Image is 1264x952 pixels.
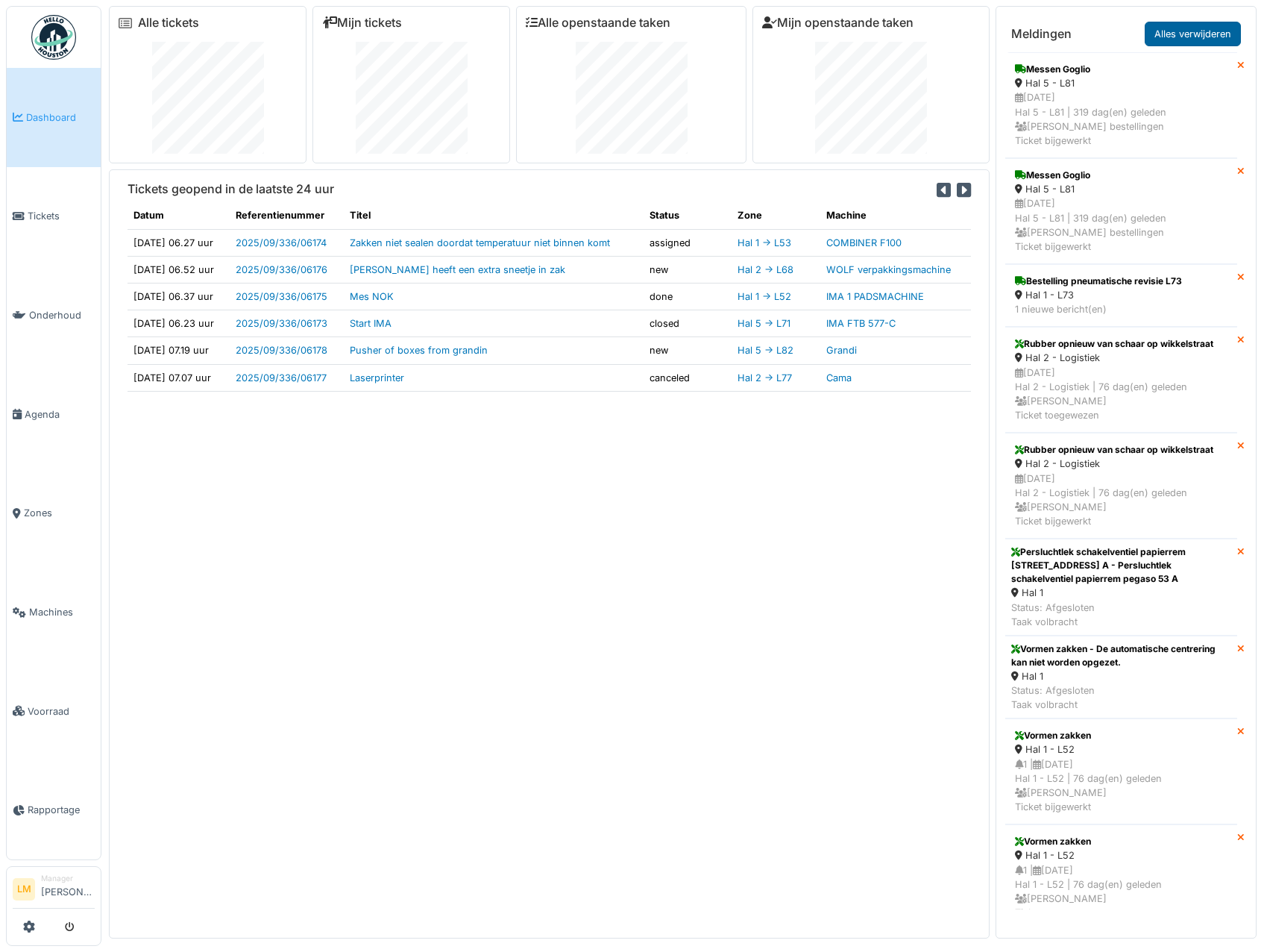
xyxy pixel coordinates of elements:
a: Vormen zakken - De automatische centrering kan niet worden opgezet. Hal 1 Status: AfgeslotenTaak ... [1005,636,1237,719]
div: Rubber opnieuw van schaar op wikkelstraat [1015,337,1227,351]
a: Cama [826,372,852,383]
a: Persluchtlek schakelventiel papierrem [STREET_ADDRESS] A - Persluchtlek schakelventiel papierrem ... [1005,539,1237,636]
a: Mijn openstaande taken [762,16,914,30]
div: Vormen zakken [1015,835,1227,848]
td: closed [644,310,732,337]
span: Machines [29,605,95,619]
a: 2025/09/336/06174 [236,237,327,248]
div: Messen Goglio [1015,63,1227,76]
a: Onderhoud [7,266,101,365]
td: [DATE] 06.37 uur [128,283,230,310]
a: Hal 5 -> L71 [738,318,790,329]
div: Hal 1 - L73 [1015,288,1227,302]
div: [DATE] Hal 2 - Logistiek | 76 dag(en) geleden [PERSON_NAME] Ticket toegewezen [1015,366,1227,423]
th: Referentienummer [230,202,344,229]
div: Hal 2 - Logistiek [1015,351,1227,365]
td: done [644,283,732,310]
div: Bestelling pneumatische revisie L73 [1015,275,1227,288]
a: Laserprinter [350,372,404,383]
td: [DATE] 06.27 uur [128,229,230,256]
a: Mes NOK [350,291,394,302]
a: WOLF verpakkingsmachine [826,264,951,275]
td: new [644,256,732,283]
div: Manager [41,873,95,884]
img: Badge_color-CXgf-gQk.svg [31,15,76,60]
div: [DATE] Hal 5 - L81 | 319 dag(en) geleden [PERSON_NAME] bestellingen Ticket bijgewerkt [1015,196,1227,254]
a: Voorraad [7,662,101,761]
a: Mijn tickets [322,16,402,30]
th: Machine [820,202,971,229]
span: Rapportage [28,803,95,817]
a: 2025/09/336/06175 [236,291,327,302]
div: Hal 5 - L81 [1015,76,1227,90]
a: Pusher of boxes from grandin [350,345,488,356]
div: [DATE] Hal 2 - Logistiek | 76 dag(en) geleden [PERSON_NAME] Ticket bijgewerkt [1015,472,1227,529]
div: [DATE] Hal 5 - L81 | 319 dag(en) geleden [PERSON_NAME] bestellingen Ticket bijgewerkt [1015,90,1227,148]
a: Rapportage [7,761,101,860]
a: Hal 1 -> L52 [738,291,791,302]
a: LM Manager[PERSON_NAME] [13,873,95,909]
a: COMBINER F100 [826,237,902,248]
a: 2025/09/336/06177 [236,372,327,383]
a: Zakken niet sealen doordat temperatuur niet binnen komt [350,237,610,248]
div: Persluchtlek schakelventiel papierrem [STREET_ADDRESS] A - Persluchtlek schakelventiel papierrem ... [1011,545,1231,586]
a: 2025/09/336/06178 [236,345,327,356]
div: Status: Afgesloten Taak volbracht [1011,683,1231,712]
a: Hal 2 -> L68 [738,264,793,275]
th: Datum [128,202,230,229]
li: [PERSON_NAME] [41,873,95,905]
div: Hal 5 - L81 [1015,182,1227,196]
span: Tickets [28,209,95,223]
a: Start IMA [350,318,392,329]
span: Agenda [25,407,95,422]
a: Zones [7,464,101,563]
div: Vormen zakken - De automatische centrering kan niet worden opgezet. [1011,642,1231,669]
h6: Tickets geopend in de laatste 24 uur [128,182,334,196]
td: [DATE] 06.52 uur [128,256,230,283]
a: Hal 2 -> L77 [738,372,792,383]
a: Bestelling pneumatische revisie L73 Hal 1 - L73 1 nieuwe bericht(en) [1005,264,1237,327]
div: Hal 1 [1011,586,1231,600]
div: Hal 1 - L52 [1015,742,1227,757]
a: Dashboard [7,68,101,167]
td: new [644,337,732,364]
a: 2025/09/336/06173 [236,318,327,329]
a: IMA 1 PADSMACHINE [826,291,924,302]
div: Vormen zakken [1015,729,1227,742]
div: Hal 1 [1011,669,1231,683]
a: IMA FTB 577-C [826,318,896,329]
span: Voorraad [28,704,95,718]
a: 2025/09/336/06176 [236,264,327,275]
a: Hal 5 -> L82 [738,345,793,356]
div: 1 | [DATE] Hal 1 - L52 | 76 dag(en) geleden [PERSON_NAME] Ticket toegewezen [1015,863,1227,921]
div: Hal 1 - L52 [1015,848,1227,862]
a: Rubber opnieuw van schaar op wikkelstraat Hal 2 - Logistiek [DATE]Hal 2 - Logistiek | 76 dag(en) ... [1005,433,1237,539]
span: Dashboard [26,110,95,125]
div: Status: Afgesloten Taak volbracht [1011,601,1231,629]
span: Onderhoud [29,308,95,322]
span: Zones [24,506,95,520]
a: Hal 1 -> L53 [738,237,791,248]
td: assigned [644,229,732,256]
th: Titel [344,202,644,229]
a: Messen Goglio Hal 5 - L81 [DATE]Hal 5 - L81 | 319 dag(en) geleden [PERSON_NAME] bestellingenTicke... [1005,158,1237,264]
div: 1 nieuwe bericht(en) [1015,302,1227,316]
a: Alle tickets [138,16,199,30]
th: Status [644,202,732,229]
a: Messen Goglio Hal 5 - L81 [DATE]Hal 5 - L81 | 319 dag(en) geleden [PERSON_NAME] bestellingenTicke... [1005,52,1237,158]
a: Alles verwijderen [1145,22,1241,46]
div: Messen Goglio [1015,169,1227,182]
a: Alle openstaande taken [526,16,670,30]
a: Rubber opnieuw van schaar op wikkelstraat Hal 2 - Logistiek [DATE]Hal 2 - Logistiek | 76 dag(en) ... [1005,327,1237,433]
li: LM [13,878,35,901]
h6: Meldingen [1011,27,1072,41]
a: Vormen zakken Hal 1 - L52 1 |[DATE]Hal 1 - L52 | 76 dag(en) geleden [PERSON_NAME]Ticket bijgewerkt [1005,718,1237,824]
a: Vormen zakken Hal 1 - L52 1 |[DATE]Hal 1 - L52 | 76 dag(en) geleden [PERSON_NAME]Ticket toegewezen [1005,824,1237,930]
td: [DATE] 06.23 uur [128,310,230,337]
td: [DATE] 07.19 uur [128,337,230,364]
th: Zone [732,202,820,229]
a: Machines [7,563,101,662]
div: Rubber opnieuw van schaar op wikkelstraat [1015,443,1227,457]
div: 1 | [DATE] Hal 1 - L52 | 76 dag(en) geleden [PERSON_NAME] Ticket bijgewerkt [1015,757,1227,815]
td: canceled [644,364,732,391]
